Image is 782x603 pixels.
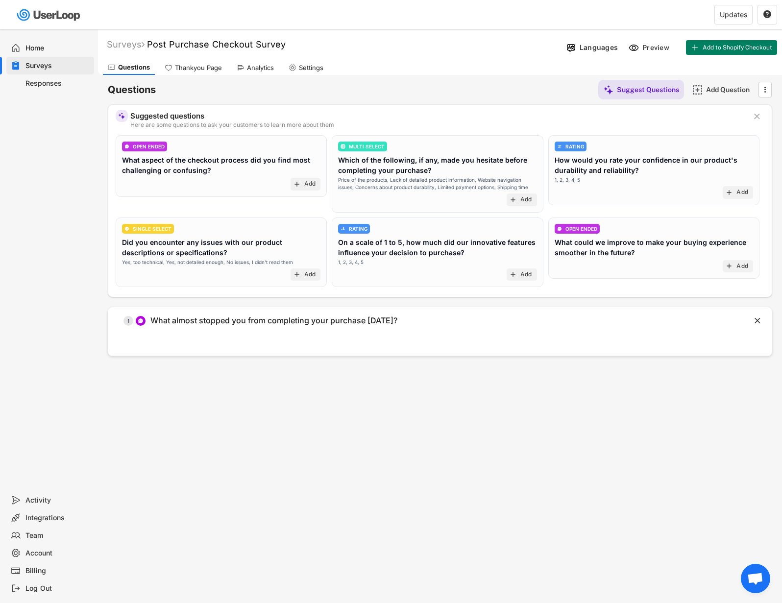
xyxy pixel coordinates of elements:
img: userloop-logo-01.svg [15,5,84,25]
img: ConversationMinor.svg [124,144,129,149]
div: Surveys [25,61,90,71]
div: Add [736,189,748,196]
img: Language%20Icon.svg [566,43,576,53]
div: What could we improve to make your buying experience smoother in the future? [555,237,753,258]
text:  [763,10,771,19]
div: Add [520,271,532,279]
div: OPEN ENDED [133,144,165,149]
div: Add [304,271,316,279]
div: Account [25,549,90,558]
div: Add [736,263,748,270]
div: Settings [299,64,323,72]
div: Analytics [247,64,274,72]
div: Which of the following, if any, made you hesitate before completing your purchase? [338,155,537,175]
div: What almost stopped you from completing your purchase [DATE]? [150,315,397,326]
img: MagicMajor%20%28Purple%29.svg [118,112,125,120]
div: Thankyou Page [175,64,222,72]
div: On a scale of 1 to 5, how much did our innovative features influence your decision to purchase? [338,237,537,258]
button: add [293,180,301,188]
div: Preview [642,43,672,52]
img: ConversationMinor.svg [138,318,144,324]
button: add [725,262,733,270]
div: SINGLE SELECT [133,226,171,231]
button: add [509,196,517,204]
div: How would you rate your confidence in our product's durability and reliability? [555,155,753,175]
h6: Questions [108,83,156,96]
font: Post Purchase Checkout Survey [147,39,286,49]
img: CircleTickMinorWhite.svg [124,226,129,231]
button:  [752,112,762,121]
text:  [754,111,760,121]
div: RATING [565,144,584,149]
span: Add to Shopify Checkout [703,45,772,50]
img: MagicMajor%20%28Purple%29.svg [603,85,613,95]
button: add [509,270,517,278]
button:  [753,316,762,326]
div: Languages [580,43,618,52]
div: Yes, too technical, Yes, not detailed enough, No issues, I didn't read them [122,259,293,266]
text:  [755,315,760,326]
div: Add [304,180,316,188]
div: Integrations [25,513,90,523]
div: Home [25,44,90,53]
div: What aspect of the checkout process did you find most challenging or confusing? [122,155,320,175]
div: MULTI SELECT [349,144,385,149]
a: Open chat [741,564,770,593]
div: Add [520,196,532,204]
div: RATING [349,226,367,231]
img: ConversationMinor.svg [557,226,562,231]
div: 1 [123,318,133,323]
div: 1, 2, 3, 4, 5 [338,259,364,266]
img: AdjustIcon.svg [557,144,562,149]
img: AddMajor.svg [692,85,703,95]
div: 1, 2, 3, 4, 5 [555,176,580,184]
div: Suggest Questions [617,85,679,94]
text:  [764,84,766,95]
div: Responses [25,79,90,88]
div: Log Out [25,584,90,593]
div: Suggested questions [130,112,745,120]
div: OPEN ENDED [565,226,597,231]
div: Team [25,531,90,540]
div: Add Question [706,85,755,94]
button: Add to Shopify Checkout [686,40,777,55]
img: ListMajor.svg [341,144,345,149]
div: Price of the products, Lack of detailed product information, Website navigation issues, Concerns ... [338,176,537,191]
button: add [293,270,301,278]
button: add [725,189,733,196]
div: Here are some questions to ask your customers to learn more about them [130,122,745,128]
img: AdjustIcon.svg [341,226,345,231]
div: Surveys [107,39,145,50]
div: Billing [25,566,90,576]
div: Did you encounter any issues with our product descriptions or specifications? [122,237,320,258]
div: Updates [720,11,747,18]
div: Activity [25,496,90,505]
button:  [763,10,772,19]
button:  [760,82,770,97]
div: Questions [118,63,150,72]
